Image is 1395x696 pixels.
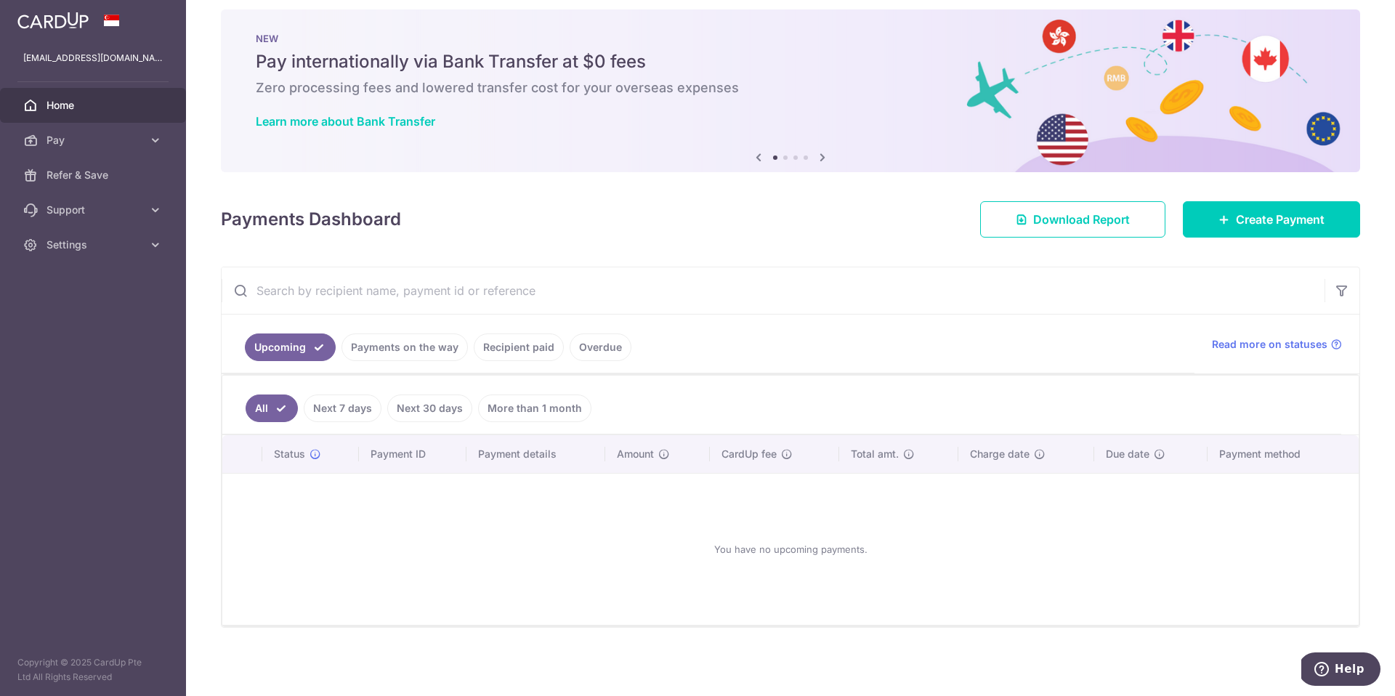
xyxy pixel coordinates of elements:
span: Charge date [970,447,1030,461]
div: You have no upcoming payments. [240,485,1341,613]
span: Pay [46,133,142,147]
span: Status [274,447,305,461]
span: Amount [617,447,654,461]
span: Read more on statuses [1212,337,1327,352]
span: Total amt. [851,447,899,461]
a: Learn more about Bank Transfer [256,114,435,129]
a: Read more on statuses [1212,337,1342,352]
th: Payment method [1208,435,1359,473]
th: Payment ID [359,435,466,473]
p: NEW [256,33,1325,44]
a: Next 30 days [387,394,472,422]
span: Refer & Save [46,168,142,182]
a: Next 7 days [304,394,381,422]
span: Create Payment [1236,211,1325,228]
span: Home [46,98,142,113]
a: Recipient paid [474,333,564,361]
input: Search by recipient name, payment id or reference [222,267,1325,314]
a: Overdue [570,333,631,361]
h5: Pay internationally via Bank Transfer at $0 fees [256,50,1325,73]
a: Payments on the way [341,333,468,361]
p: [EMAIL_ADDRESS][DOMAIN_NAME] [23,51,163,65]
iframe: Opens a widget where you can find more information [1301,652,1380,689]
span: Settings [46,238,142,252]
a: Download Report [980,201,1165,238]
img: CardUp [17,12,89,29]
span: Download Report [1033,211,1130,228]
h4: Payments Dashboard [221,206,401,232]
a: All [246,394,298,422]
a: Upcoming [245,333,336,361]
a: More than 1 month [478,394,591,422]
span: Due date [1106,447,1149,461]
span: CardUp fee [721,447,777,461]
img: Bank transfer banner [221,9,1360,172]
span: Support [46,203,142,217]
a: Create Payment [1183,201,1360,238]
h6: Zero processing fees and lowered transfer cost for your overseas expenses [256,79,1325,97]
th: Payment details [466,435,606,473]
